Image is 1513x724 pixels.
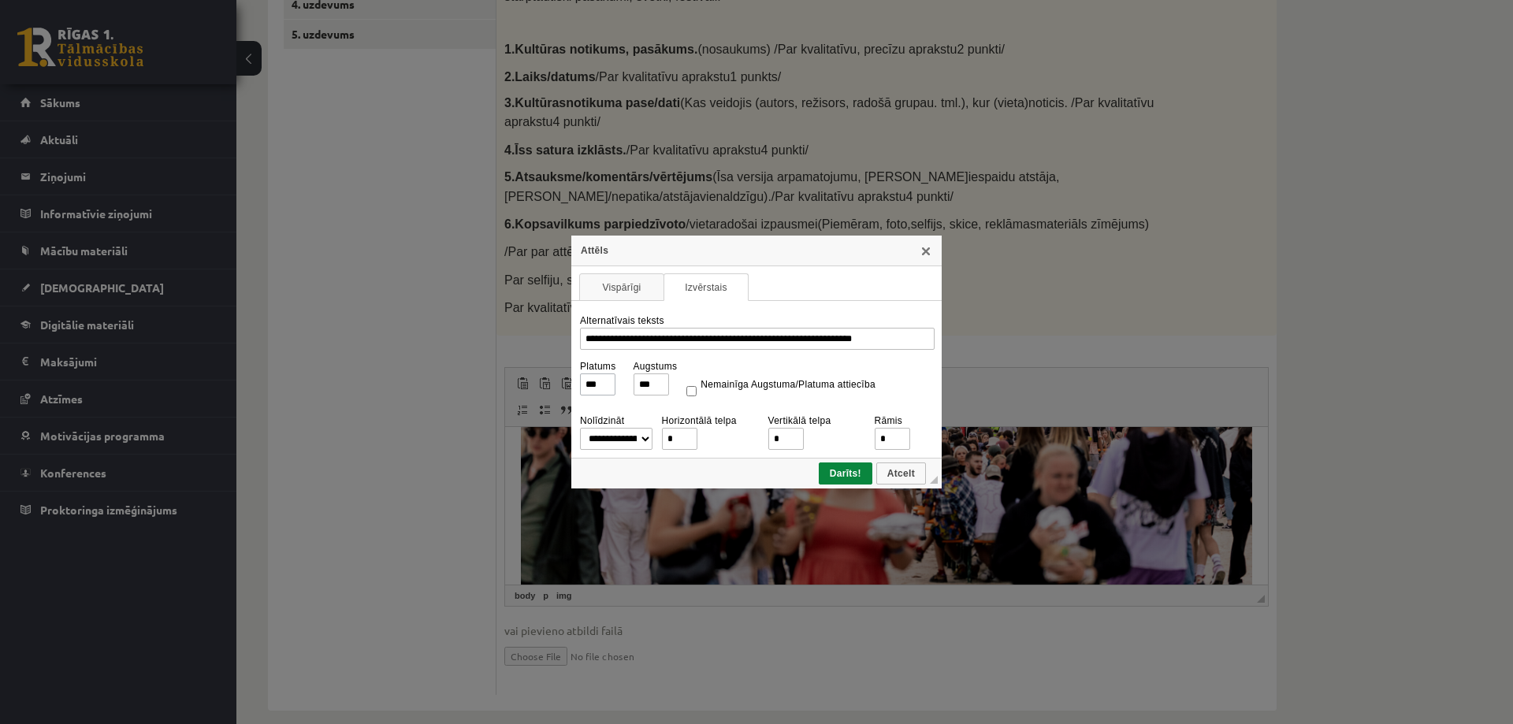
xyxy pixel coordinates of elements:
label: Augstums [634,361,678,372]
label: Rāmis [875,415,903,426]
span: Darīts! [820,468,871,479]
a: Darīts! [819,462,872,485]
div: Mērogot [930,476,938,484]
a: Aizvērt [920,244,932,257]
label: Nemainīga Augstuma/Platuma attiecība [701,379,875,390]
label: Vertikālā telpa [768,415,831,426]
label: Nolīdzināt [580,415,624,426]
a: Izvērstais [664,273,749,301]
a: Atcelt [876,462,926,485]
label: Horizontālā telpa [662,415,737,426]
label: Platums [580,361,615,372]
span: Atcelt [878,468,924,479]
a: Vispārīgi [579,273,664,301]
label: Alternatīvais teksts [580,315,664,326]
div: Attēls [571,236,942,266]
div: Izvērstais [579,308,934,454]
